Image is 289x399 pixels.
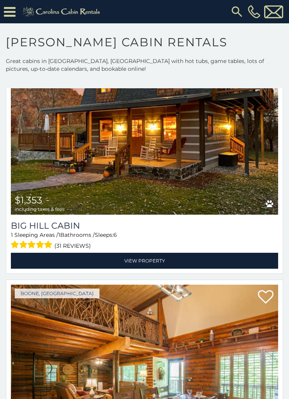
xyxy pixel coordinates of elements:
[54,241,91,251] span: (31 reviews)
[113,231,117,238] span: 6
[11,220,278,231] a: Big Hill Cabin
[11,35,278,215] img: Big Hill Cabin
[258,289,273,306] a: Add to favorites
[11,35,278,215] a: Big Hill Cabin $1,353 including taxes & fees
[246,5,262,18] a: [PHONE_NUMBER]
[11,253,278,269] a: View Property
[11,231,278,251] div: Sleeping Areas / Bathrooms / Sleeps:
[230,5,244,19] img: search-regular.svg
[15,194,42,206] span: $1,353
[58,231,60,238] span: 1
[15,289,99,298] a: Boone, [GEOGRAPHIC_DATA]
[15,206,64,212] span: including taxes & fees
[19,5,105,18] img: Khaki-logo.png
[11,231,13,238] span: 1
